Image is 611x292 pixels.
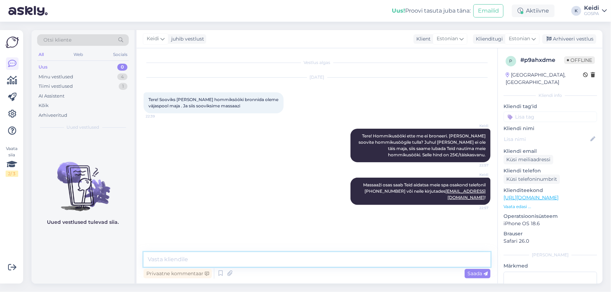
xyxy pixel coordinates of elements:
[67,124,99,130] span: Uued vestlused
[462,205,488,211] span: 22:57
[504,220,597,227] p: iPhone OS 18.6
[504,230,597,237] p: Brauser
[47,219,119,226] p: Uued vestlused tulevad siia.
[363,182,487,200] span: Massaaži osas saab Teid aidatsa meie spa osakond telefonil [PHONE_NUMBER] või neile kirjutades !
[504,125,597,132] p: Kliendi nimi
[462,123,488,128] span: Keidi
[504,187,597,194] p: Klienditeekond
[504,167,597,175] p: Kliendi telefon
[392,7,471,15] div: Proovi tasuta juba täna:
[39,73,73,80] div: Minu vestlused
[144,74,491,80] div: [DATE]
[571,6,581,16] div: K
[462,163,488,168] span: 22:57
[504,148,597,155] p: Kliendi email
[146,114,172,119] span: 22:39
[148,97,279,108] span: Tere! Sooviks [PERSON_NAME] hommiksööki bronnida oleme väjaspool maja . Ja siis sooviksime massaazi
[39,93,64,100] div: AI Assistent
[359,133,487,157] span: Tere! Hommikusööki ette me ei broneeri. [PERSON_NAME] soovite hommikusöögile tulla? Juhul [PERSON...
[6,145,18,177] div: Vaata siia
[112,50,129,59] div: Socials
[504,103,597,110] p: Kliendi tag'id
[32,149,134,212] img: No chats
[39,102,49,109] div: Kõik
[39,83,73,90] div: Tiimi vestlused
[445,188,486,200] a: [EMAIL_ADDRESS][DOMAIN_NAME]
[504,135,589,143] input: Lisa nimi
[584,5,607,16] a: KeidiGOSPA
[39,112,67,119] div: Arhiveeritud
[168,35,204,43] div: juhib vestlust
[504,213,597,220] p: Operatsioonisüsteem
[6,36,19,49] img: Askly Logo
[6,171,18,177] div: 2 / 3
[584,11,599,16] div: GOSPA
[512,5,555,17] div: Aktiivne
[504,252,597,258] div: [PERSON_NAME]
[506,71,583,86] div: [GEOGRAPHIC_DATA], [GEOGRAPHIC_DATA]
[147,35,159,43] span: Keidi
[437,35,458,43] span: Estonian
[72,50,85,59] div: Web
[39,64,48,71] div: Uus
[504,237,597,245] p: Safari 26.0
[509,58,513,64] span: p
[504,262,597,270] p: Märkmed
[117,64,127,71] div: 0
[467,270,488,277] span: Saada
[414,35,431,43] div: Klient
[392,7,405,14] b: Uus!
[564,56,595,64] span: Offline
[37,50,45,59] div: All
[117,73,127,80] div: 4
[473,35,503,43] div: Klienditugi
[520,56,564,64] div: # p9ahxdme
[504,175,560,184] div: Küsi telefoninumbrit
[119,83,127,90] div: 1
[504,92,597,99] div: Kliendi info
[542,34,596,44] div: Arhiveeri vestlus
[462,172,488,177] span: Keidi
[504,155,553,164] div: Küsi meiliaadressi
[144,269,212,278] div: Privaatne kommentaar
[144,59,491,66] div: Vestlus algas
[509,35,530,43] span: Estonian
[504,112,597,122] input: Lisa tag
[504,194,558,201] a: [URL][DOMAIN_NAME]
[473,4,504,17] button: Emailid
[43,36,71,44] span: Otsi kliente
[584,5,599,11] div: Keidi
[504,204,597,210] p: Vaata edasi ...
